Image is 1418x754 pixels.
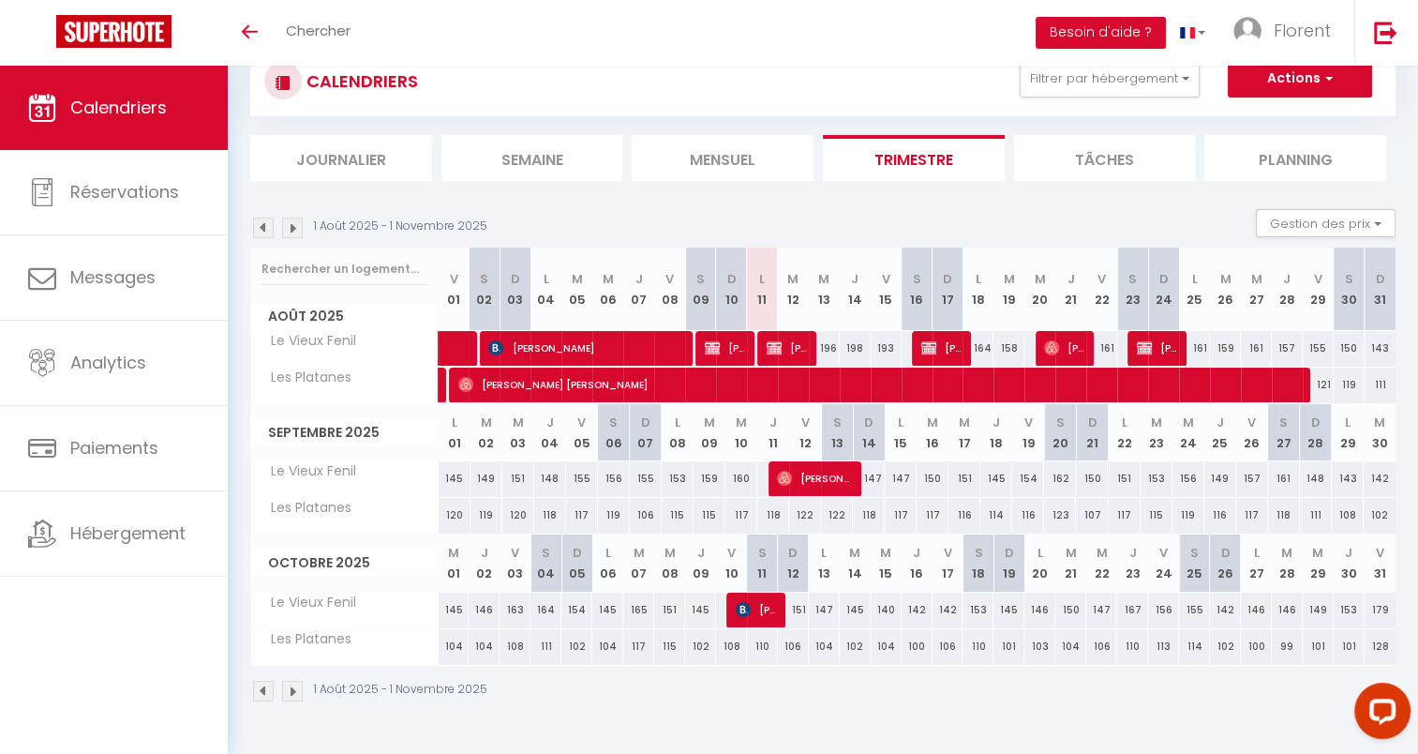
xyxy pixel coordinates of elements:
[630,404,662,461] th: 07
[452,414,457,431] abbr: L
[286,21,351,40] span: Chercher
[840,535,871,592] th: 14
[664,544,676,562] abbr: M
[980,498,1012,533] div: 114
[1300,404,1332,461] th: 28
[1087,414,1097,431] abbr: D
[696,270,705,288] abbr: S
[623,248,654,331] th: 07
[1376,544,1384,562] abbr: V
[704,414,715,431] abbr: M
[502,498,534,533] div: 120
[250,135,432,181] li: Journalier
[963,248,993,331] th: 18
[1122,414,1127,431] abbr: L
[1339,675,1418,754] iframe: LiveChat chat widget
[1312,544,1323,562] abbr: M
[821,544,827,562] abbr: L
[1236,461,1268,496] div: 157
[885,498,917,533] div: 117
[959,414,970,431] abbr: M
[1097,544,1108,562] abbr: M
[1020,60,1200,98] button: Filtrer par hébergement
[1376,270,1385,288] abbr: D
[1108,404,1140,461] th: 22
[1141,461,1172,496] div: 153
[725,461,757,496] div: 160
[963,331,993,366] div: 164
[1365,331,1396,366] div: 143
[1159,270,1169,288] abbr: D
[662,461,694,496] div: 153
[675,414,680,431] abbr: L
[840,248,871,331] th: 14
[513,414,524,431] abbr: M
[598,404,630,461] th: 06
[747,248,778,331] th: 11
[1210,535,1241,592] th: 26
[1334,248,1365,331] th: 30
[933,535,963,592] th: 17
[1364,404,1396,461] th: 30
[634,544,645,562] abbr: M
[662,404,694,461] th: 08
[598,461,630,496] div: 156
[1151,414,1162,431] abbr: M
[469,248,500,331] th: 02
[502,404,534,461] th: 03
[993,535,1024,592] th: 19
[880,544,891,562] abbr: M
[789,404,821,461] th: 12
[1076,498,1108,533] div: 107
[1210,331,1241,366] div: 159
[976,270,981,288] abbr: L
[1076,404,1108,461] th: 21
[1190,544,1199,562] abbr: S
[623,535,654,592] th: 07
[470,461,502,496] div: 149
[1024,414,1033,431] abbr: V
[1365,535,1396,592] th: 31
[1204,498,1236,533] div: 116
[809,248,840,331] th: 13
[1241,331,1272,366] div: 161
[1219,270,1231,288] abbr: M
[849,544,860,562] abbr: M
[1179,248,1210,331] th: 25
[573,544,582,562] abbr: D
[1365,368,1396,402] div: 111
[665,270,674,288] abbr: V
[1179,331,1210,366] div: 161
[70,265,156,289] span: Messages
[885,404,917,461] th: 15
[1204,135,1386,181] li: Planning
[251,550,438,577] span: Octobre 2025
[1172,404,1204,461] th: 24
[561,535,592,592] th: 05
[511,270,520,288] abbr: D
[1345,544,1352,562] abbr: J
[705,330,746,366] span: [PERSON_NAME] et [PERSON_NAME]
[1128,270,1137,288] abbr: S
[1204,461,1236,496] div: 149
[1250,270,1261,288] abbr: M
[725,404,757,461] th: 10
[943,544,951,562] abbr: V
[974,544,982,562] abbr: S
[1067,270,1075,288] abbr: J
[70,180,179,204] span: Réservations
[439,535,470,592] th: 01
[769,414,777,431] abbr: J
[1247,414,1256,431] abbr: V
[1274,19,1331,42] span: Florent
[757,404,789,461] th: 11
[696,544,704,562] abbr: J
[542,544,550,562] abbr: S
[1183,414,1194,431] abbr: M
[1314,270,1322,288] abbr: V
[439,498,470,533] div: 120
[1364,461,1396,496] div: 142
[500,535,530,592] th: 03
[1374,21,1397,44] img: logout
[1044,404,1076,461] th: 20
